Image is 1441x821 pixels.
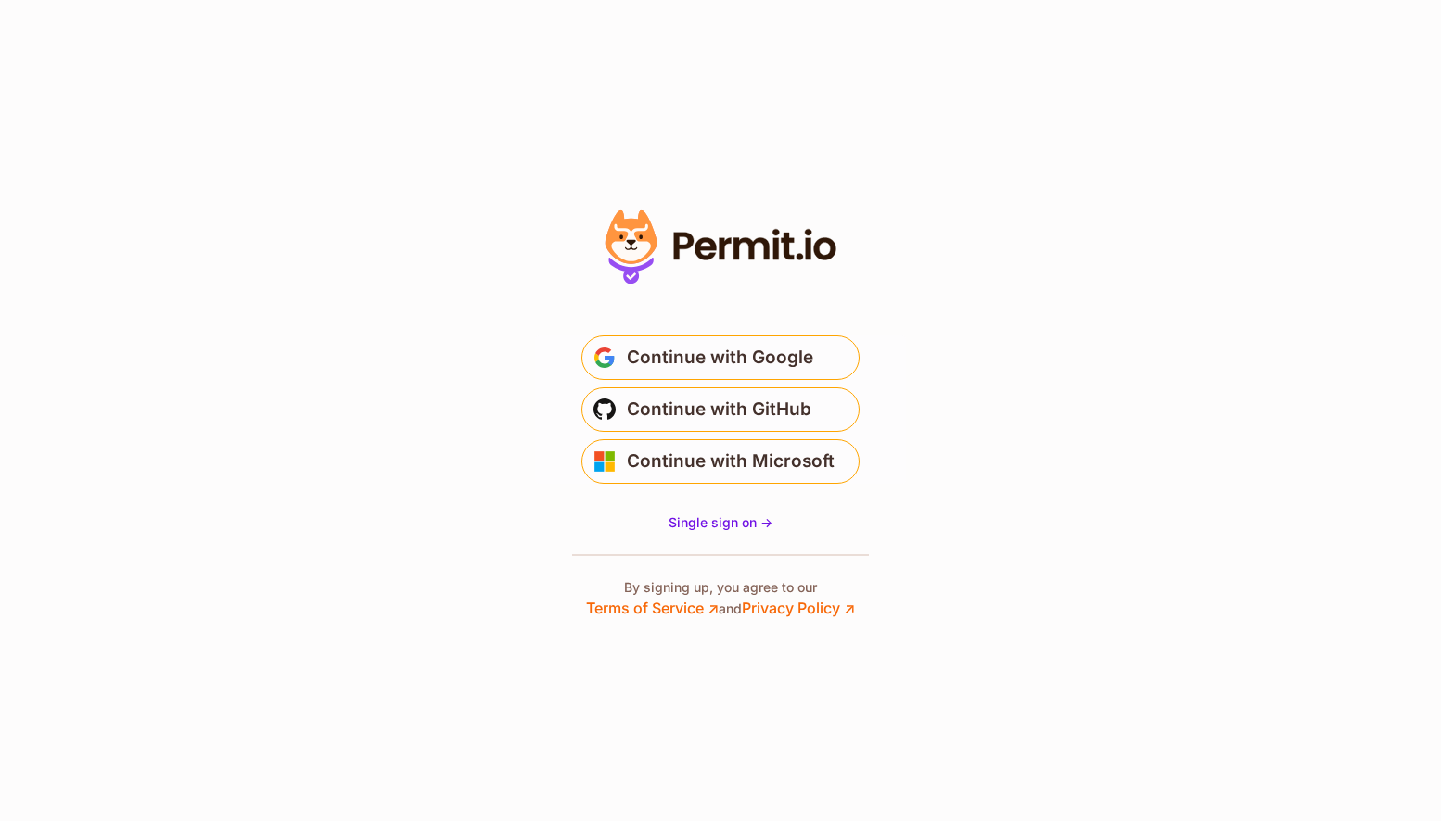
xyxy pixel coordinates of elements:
a: Terms of Service ↗ [586,599,719,617]
a: Privacy Policy ↗ [742,599,855,617]
span: Continue with Microsoft [627,447,835,476]
span: Continue with GitHub [627,395,811,424]
button: Continue with Microsoft [581,439,860,484]
span: Continue with Google [627,343,813,373]
button: Continue with GitHub [581,387,860,432]
span: Single sign on -> [669,514,772,530]
p: By signing up, you agree to our and [586,578,855,619]
a: Single sign on -> [669,513,772,532]
button: Continue with Google [581,335,860,380]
